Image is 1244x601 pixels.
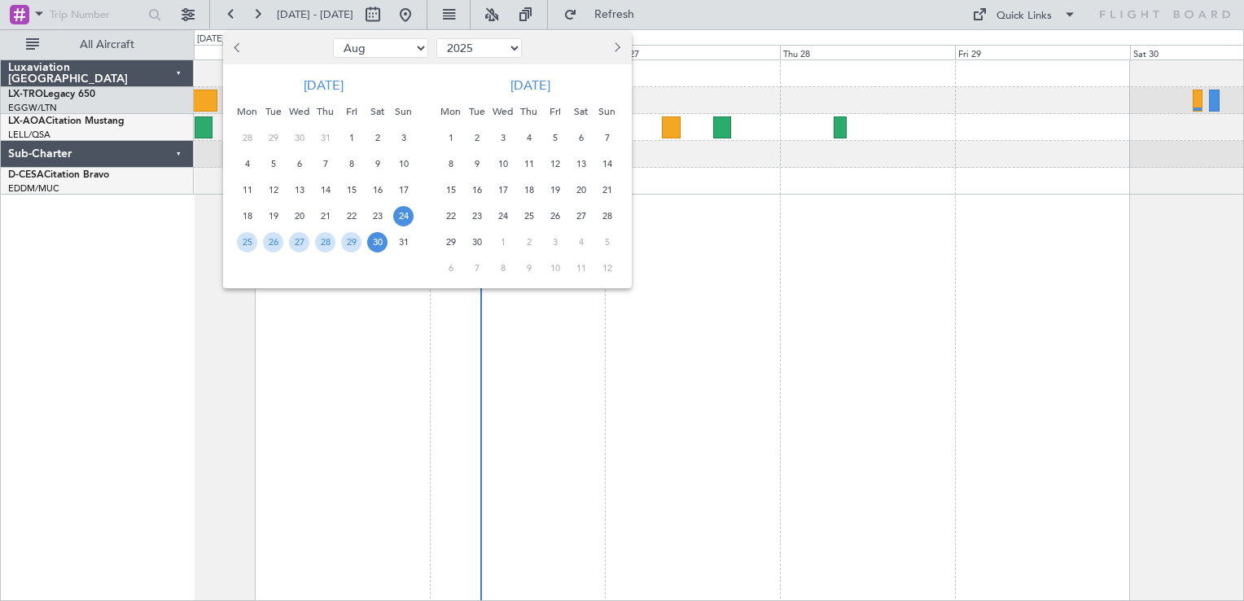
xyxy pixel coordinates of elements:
span: 1 [341,128,361,148]
div: 13-8-2025 [287,177,313,203]
div: 14-9-2025 [594,151,620,177]
span: 3 [393,128,414,148]
div: 11-10-2025 [568,255,594,281]
div: Fri [339,99,365,125]
span: 10 [545,258,565,279]
span: 16 [466,180,487,200]
div: 1-9-2025 [438,125,464,151]
div: 11-9-2025 [516,151,542,177]
div: 28-9-2025 [594,203,620,229]
span: 8 [440,154,461,174]
span: 30 [289,128,309,148]
span: 23 [466,206,487,226]
span: 21 [597,180,617,200]
div: 20-8-2025 [287,203,313,229]
span: 22 [341,206,361,226]
span: 16 [367,180,388,200]
div: 28-8-2025 [313,229,339,255]
span: 23 [367,206,388,226]
div: 7-9-2025 [594,125,620,151]
div: 6-10-2025 [438,255,464,281]
span: 28 [597,206,617,226]
div: 20-9-2025 [568,177,594,203]
span: 29 [341,232,361,252]
span: 13 [289,180,309,200]
div: 16-8-2025 [365,177,391,203]
div: 18-9-2025 [516,177,542,203]
span: 12 [263,180,283,200]
div: Fri [542,99,568,125]
span: 9 [466,154,487,174]
div: 12-8-2025 [261,177,287,203]
span: 5 [263,154,283,174]
span: 2 [519,232,539,252]
div: 5-10-2025 [594,229,620,255]
span: 17 [393,180,414,200]
span: 7 [597,128,617,148]
span: 11 [519,154,539,174]
div: 10-9-2025 [490,151,516,177]
span: 4 [237,154,257,174]
select: Select year [436,38,522,58]
div: 3-10-2025 [542,229,568,255]
div: Sun [391,99,417,125]
div: 17-8-2025 [391,177,417,203]
span: 11 [237,180,257,200]
div: 16-9-2025 [464,177,490,203]
span: 30 [466,232,487,252]
div: 21-9-2025 [594,177,620,203]
span: 25 [519,206,539,226]
div: 19-9-2025 [542,177,568,203]
span: 13 [571,154,591,174]
span: 5 [597,232,617,252]
span: 18 [237,206,257,226]
span: 26 [263,232,283,252]
span: 4 [571,232,591,252]
div: 1-10-2025 [490,229,516,255]
div: 31-8-2025 [391,229,417,255]
span: 15 [440,180,461,200]
span: 8 [493,258,513,279]
span: 19 [263,206,283,226]
span: 24 [393,206,414,226]
span: 6 [289,154,309,174]
span: 8 [341,154,361,174]
span: 27 [571,206,591,226]
span: 30 [367,232,388,252]
div: 23-8-2025 [365,203,391,229]
div: Wed [490,99,516,125]
div: 9-10-2025 [516,255,542,281]
span: 4 [519,128,539,148]
span: 6 [571,128,591,148]
div: 25-9-2025 [516,203,542,229]
div: 2-8-2025 [365,125,391,151]
div: 9-8-2025 [365,151,391,177]
span: 20 [289,206,309,226]
span: 3 [493,128,513,148]
div: Sun [594,99,620,125]
span: 12 [545,154,565,174]
span: 27 [289,232,309,252]
span: 6 [440,258,461,279]
span: 20 [571,180,591,200]
span: 26 [545,206,565,226]
div: 25-8-2025 [234,229,261,255]
button: Previous month [230,35,247,61]
span: 10 [393,154,414,174]
span: 2 [466,128,487,148]
div: 29-9-2025 [438,229,464,255]
div: 19-8-2025 [261,203,287,229]
div: 21-8-2025 [313,203,339,229]
span: 7 [466,258,487,279]
div: 12-9-2025 [542,151,568,177]
span: 12 [597,258,617,279]
div: Thu [516,99,542,125]
div: 30-9-2025 [464,229,490,255]
span: 3 [545,232,565,252]
div: 22-8-2025 [339,203,365,229]
div: 26-9-2025 [542,203,568,229]
span: 1 [493,232,513,252]
div: 3-8-2025 [391,125,417,151]
span: 29 [263,128,283,148]
span: 28 [315,232,335,252]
